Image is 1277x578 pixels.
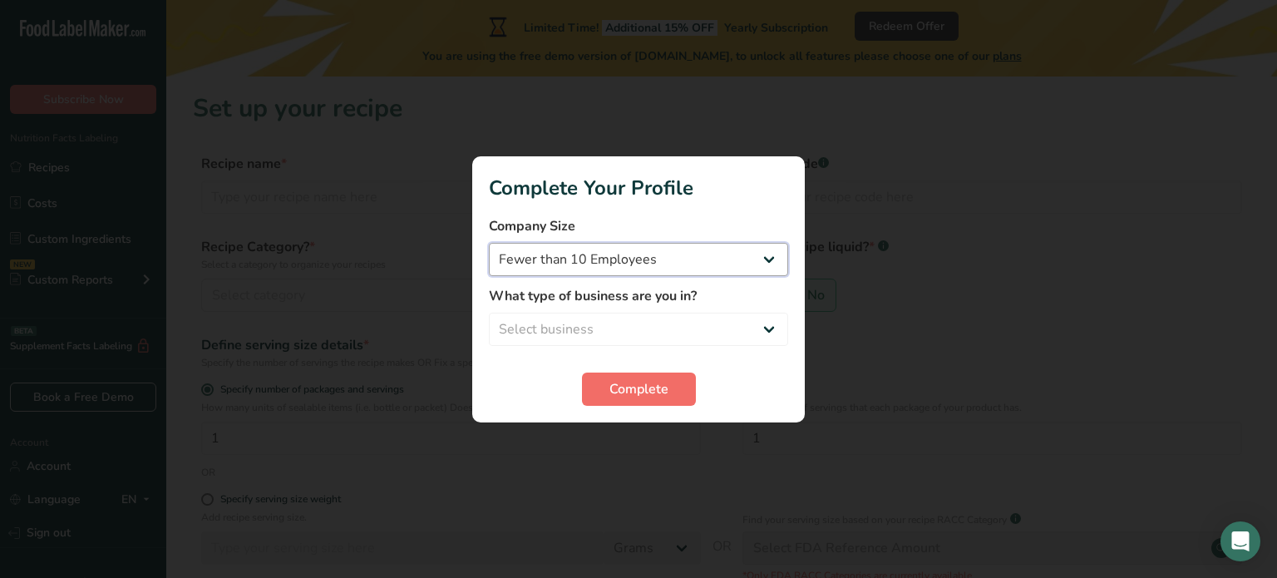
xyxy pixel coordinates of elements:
[489,286,788,306] label: What type of business are you in?
[489,216,788,236] label: Company Size
[582,373,696,406] button: Complete
[1220,521,1260,561] div: Open Intercom Messenger
[609,379,668,399] span: Complete
[489,173,788,203] h1: Complete Your Profile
